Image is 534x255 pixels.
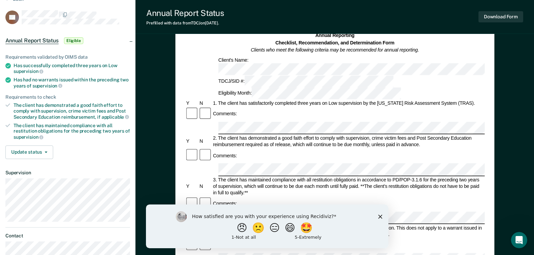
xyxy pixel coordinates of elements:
[275,40,394,45] strong: Checklist, Recommendation, and Determination Form
[251,47,419,53] em: Clients who meet the following criteria may be recommended for annual reporting.
[212,100,485,106] div: 1. The client has satisfactorily completed three years on Low supervision by the [US_STATE] Risk ...
[146,8,224,18] div: Annual Report Status
[478,11,523,22] button: Download Form
[5,145,53,159] button: Update status
[14,123,130,140] div: The client has maintained compliance with all restitution obligations for the preceding two years of
[198,183,212,190] div: N
[212,200,238,207] div: Comments:
[198,100,212,106] div: N
[185,100,198,106] div: Y
[5,170,130,176] dt: Supervision
[14,63,130,74] div: Has successfully completed three years on Low
[102,114,129,120] span: applicable
[5,54,130,60] div: Requirements validated by OIMS data
[64,37,83,44] span: Eligible
[212,225,485,238] div: 4. The client has not had a warrant issued with in the preceding two years of supervision. This d...
[212,153,238,159] div: Comments:
[185,183,198,190] div: Y
[5,37,59,44] span: Annual Report Status
[5,94,130,100] div: Requirements to check
[212,111,238,117] div: Comments:
[5,233,130,239] dt: Contact
[198,138,212,145] div: N
[315,33,355,38] strong: Annual Reporting
[146,204,388,248] iframe: Survey by Kim from Recidiviz
[185,138,198,145] div: Y
[212,135,485,148] div: 2. The client has demonstrated a good faith effort to comply with supervision, crime victim fees ...
[14,68,43,74] span: supervision
[212,177,485,196] div: 3. The client has maintained compliance with all restitution obligations in accordance to PD/POP-...
[14,102,130,120] div: The client has demonstrated a good faith effort to comply with supervision, crime victim fees and...
[14,134,43,140] span: supervision
[33,83,62,89] span: supervision
[217,76,394,87] div: TDCJ/SID #:
[217,87,402,99] div: Eligibility Month:
[146,21,224,25] div: Prefilled with data from TDCJ on [DATE] .
[511,232,527,248] iframe: Intercom live chat
[14,77,130,89] div: Has had no warrants issued within the preceding two years of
